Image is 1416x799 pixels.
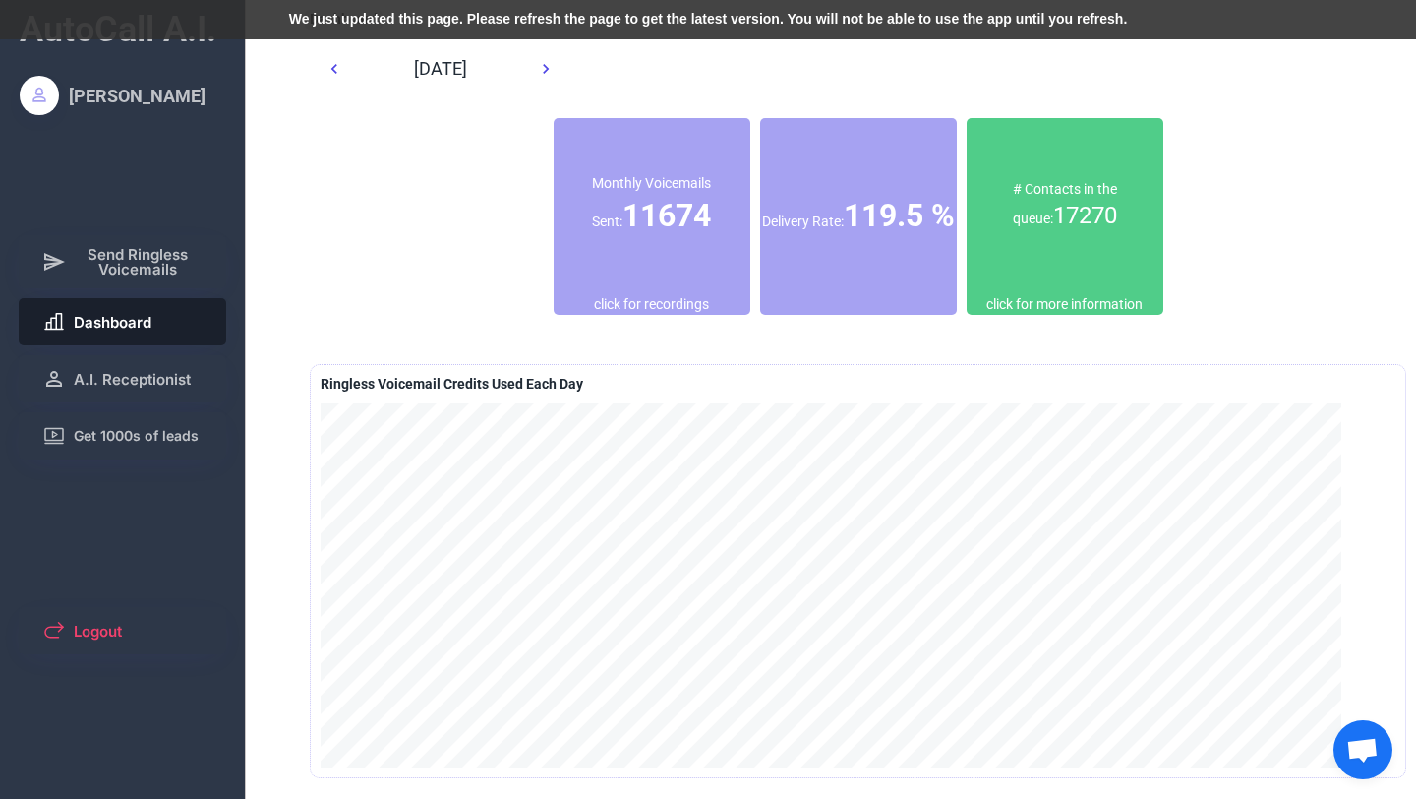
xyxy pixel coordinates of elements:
[19,412,227,460] button: Get 1000s of leads
[760,118,957,315] div: % of contacts who received a ringless voicemail
[760,194,957,238] div: Delivery Rate:
[1053,202,1117,229] font: 17270
[74,624,122,639] span: Logout
[554,174,750,237] div: Monthly Voicemails Sent:
[967,118,1163,295] div: Contacts which are awaiting to be dialed (and no voicemail has been left)
[622,197,711,234] font: 11674
[967,180,1163,232] div: # Contacts in the queue:
[69,84,206,108] div: [PERSON_NAME]
[74,372,191,387] span: A.I. Receptionist
[19,607,227,654] button: Logout
[74,315,151,330] span: Dashboard
[74,429,199,443] span: Get 1000s of leads
[1333,720,1392,779] a: Open chat
[594,295,709,315] div: click for recordings
[19,298,227,345] button: Dashboard
[554,118,750,295] div: Number of successfully delivered voicemails
[74,247,204,277] span: Send Ringless Voicemails
[844,197,955,234] font: 119.5 %
[19,235,227,288] button: Send Ringless Voicemails
[19,355,227,402] button: A.I. Receptionist
[369,56,511,81] div: [DATE]
[321,375,583,395] div: A delivered ringless voicemail is 1 credit is if using a pre-recorded message OR 2 credits if usi...
[986,295,1143,315] div: click for more information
